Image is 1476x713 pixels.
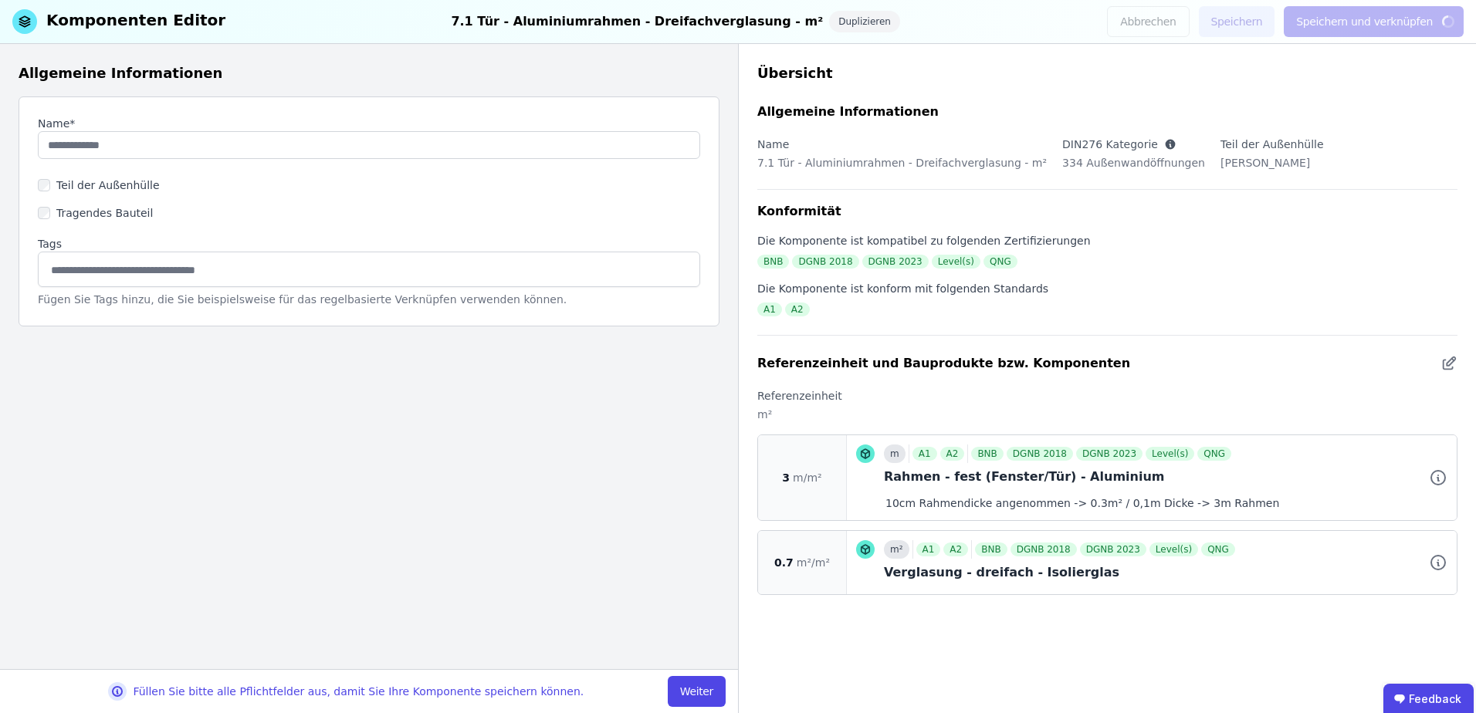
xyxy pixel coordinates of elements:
div: Level(s) [1149,542,1198,556]
div: Konformität [757,202,1457,221]
div: Komponenten Editor [46,9,225,34]
div: DGNB 2023 [862,255,929,269]
label: Name* [38,116,700,131]
div: DGNB 2018 [1007,447,1073,461]
div: m² [884,540,909,559]
div: Level(s) [932,255,980,269]
div: Fügen Sie Tags hinzu, die Sie beispielsweise für das regelbasierte Verknüpfen verwenden können. [38,292,700,307]
div: Level(s) [1146,447,1194,461]
div: QNG [983,255,1017,269]
div: A2 [940,447,965,461]
div: QNG [1201,542,1235,556]
label: Teil der Außenhülle [50,177,160,193]
div: Die Komponente ist konform mit folgenden Standards [757,281,1457,296]
div: 10cm Rahmendicke angenommen -> 0.3m² / 0,1m Dicke -> 3m Rahmen [856,489,1447,511]
button: Speichern [1199,6,1275,37]
label: Referenzeinheit [757,388,842,404]
div: m² [757,404,842,434]
div: A1 [916,542,941,556]
label: Tragendes Bauteil [50,205,153,221]
div: [PERSON_NAME] [1220,152,1324,183]
div: Referenzeinheit und Bauprodukte bzw. Komponenten [757,354,1130,373]
div: Allgemeine Informationen [19,63,719,84]
div: A2 [785,302,810,316]
div: BNB [971,447,1003,461]
div: A2 [943,542,968,556]
div: DGNB 2023 [1076,447,1143,461]
div: m [884,444,906,463]
label: Name [757,137,789,152]
div: BNB [975,542,1007,556]
div: Rahmen - fest (Fenster/Tür) - Aluminium [884,468,1447,486]
div: Duplizieren [829,11,900,32]
div: Füllen Sie bitte alle Pflichtfelder aus, damit Sie Ihre Komponente speichern können. [133,684,584,699]
div: Allgemeine Informationen [757,103,939,121]
div: Übersicht [757,63,1457,84]
button: Speichern und verknüpfen [1284,6,1464,37]
button: Abbrechen [1107,6,1189,37]
div: DGNB 2018 [792,255,858,269]
span: m²/m² [797,555,830,570]
span: 3 [782,470,790,485]
label: DIN276 Kategorie [1062,137,1158,152]
div: 334 Außenwandöffnungen [1062,152,1205,183]
div: A1 [757,302,782,316]
button: Weiter [668,676,726,707]
div: DGNB 2018 [1011,542,1077,556]
span: 0.7 [774,555,794,570]
div: Die Komponente ist kompatibel zu folgenden Zertifizierungen [757,233,1457,248]
div: A1 [912,447,937,461]
label: Teil der Außenhülle [1220,137,1324,152]
div: 7.1 Tür - Aluminiumrahmen - Dreifachverglasung - m² [451,11,823,32]
div: BNB [757,255,789,269]
div: Verglasung - dreifach - Isolierglas [884,563,1447,582]
span: m/m² [793,470,822,485]
label: Tags [38,236,700,252]
div: QNG [1197,447,1231,461]
div: DGNB 2023 [1080,542,1146,556]
div: 7.1 Tür - Aluminiumrahmen - Dreifachverglasung - m² [757,152,1047,183]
